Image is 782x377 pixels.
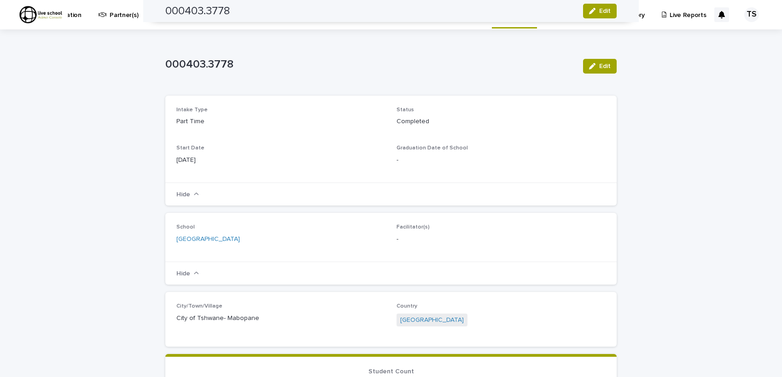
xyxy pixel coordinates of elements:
span: Country [397,303,417,309]
a: [GEOGRAPHIC_DATA] [176,234,240,244]
button: Edit [583,59,617,74]
img: R9sz75l8Qv2hsNfpjweZ [18,6,63,24]
span: City/Town/Village [176,303,222,309]
span: Intake Type [176,107,208,113]
a: [GEOGRAPHIC_DATA] [400,315,464,325]
span: Student Count [368,368,414,375]
span: Status [397,107,414,113]
span: Facilitator(s) [397,224,430,230]
p: - [397,234,606,244]
p: [DATE] [176,155,385,165]
p: Completed [397,117,606,126]
span: Edit [599,63,611,69]
span: School [176,224,195,230]
span: Start Date [176,145,204,151]
p: Part Time [176,117,385,126]
span: Graduation Date of School [397,145,468,151]
button: Hide [176,191,199,198]
p: City of Tshwane- Mabopane [176,314,385,323]
p: 000403.3778 [165,58,576,71]
div: TS [744,7,759,22]
button: Hide [176,270,199,277]
p: - [397,155,606,165]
